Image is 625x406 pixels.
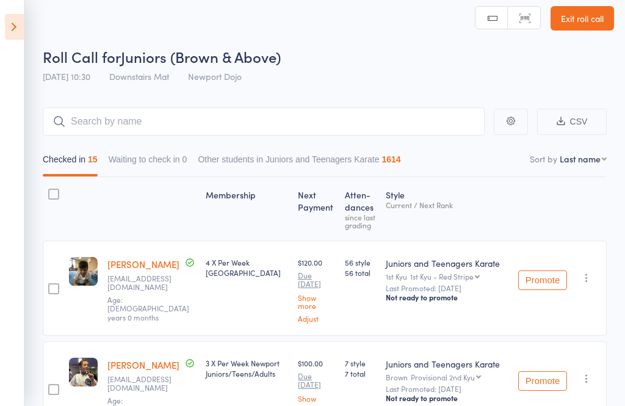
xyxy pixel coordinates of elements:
button: Other students in Juniors and Teenagers Karate1614 [198,148,400,176]
a: Exit roll call [551,6,614,31]
a: Adjust [298,314,335,322]
div: Last name [560,153,601,165]
button: Checked in15 [43,148,98,176]
span: 7 total [345,368,377,379]
div: 1614 [381,154,400,164]
span: Roll Call for [43,46,121,67]
span: Downstairs Mat [109,70,169,82]
div: Current / Next Rank [386,201,508,209]
button: Waiting to check in0 [109,148,187,176]
small: Due [DATE] [298,372,335,390]
a: Show more [298,294,335,310]
div: 0 [182,154,187,164]
a: [PERSON_NAME] [107,258,179,270]
button: Promote [518,371,567,391]
span: Newport Dojo [188,70,242,82]
div: 1st Kyu - Red Stripe [410,272,474,280]
span: 56 style [345,257,377,267]
small: Last Promoted: [DATE] [386,284,508,292]
div: Membership [201,183,293,235]
div: $120.00 [298,257,335,322]
a: [PERSON_NAME] [107,358,179,371]
div: 4 X Per Week [GEOGRAPHIC_DATA] [206,257,288,278]
span: Juniors (Brown & Above) [121,46,281,67]
div: 15 [88,154,98,164]
div: Juniors and Teenagers Karate [386,358,508,370]
div: Provisional 2nd Kyu [411,373,475,381]
div: Brown [386,373,508,381]
div: 1st Kyu [386,272,508,280]
div: since last grading [345,213,377,229]
span: Age: [DEMOGRAPHIC_DATA] years 0 months [107,294,189,322]
small: vanessa2512g@gmail.com [107,274,187,292]
span: [DATE] 10:30 [43,70,90,82]
div: Next Payment [293,183,340,235]
button: CSV [537,109,607,135]
div: Not ready to promote [386,393,508,403]
span: 56 total [345,267,377,278]
div: Not ready to promote [386,292,508,302]
div: Style [381,183,513,235]
small: Due [DATE] [298,271,335,289]
span: 7 style [345,358,377,368]
label: Sort by [530,153,557,165]
div: Atten­dances [340,183,381,235]
img: image1654905107.png [69,358,98,386]
img: image1647499197.png [69,257,98,286]
input: Search by name [43,107,485,136]
div: 3 X Per Week Newport Juniors/Teens/Adults [206,358,288,379]
small: antonfreischmidt@yahoo.com.au [107,375,187,393]
button: Promote [518,270,567,290]
small: Last Promoted: [DATE] [386,385,508,393]
div: Juniors and Teenagers Karate [386,257,508,269]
